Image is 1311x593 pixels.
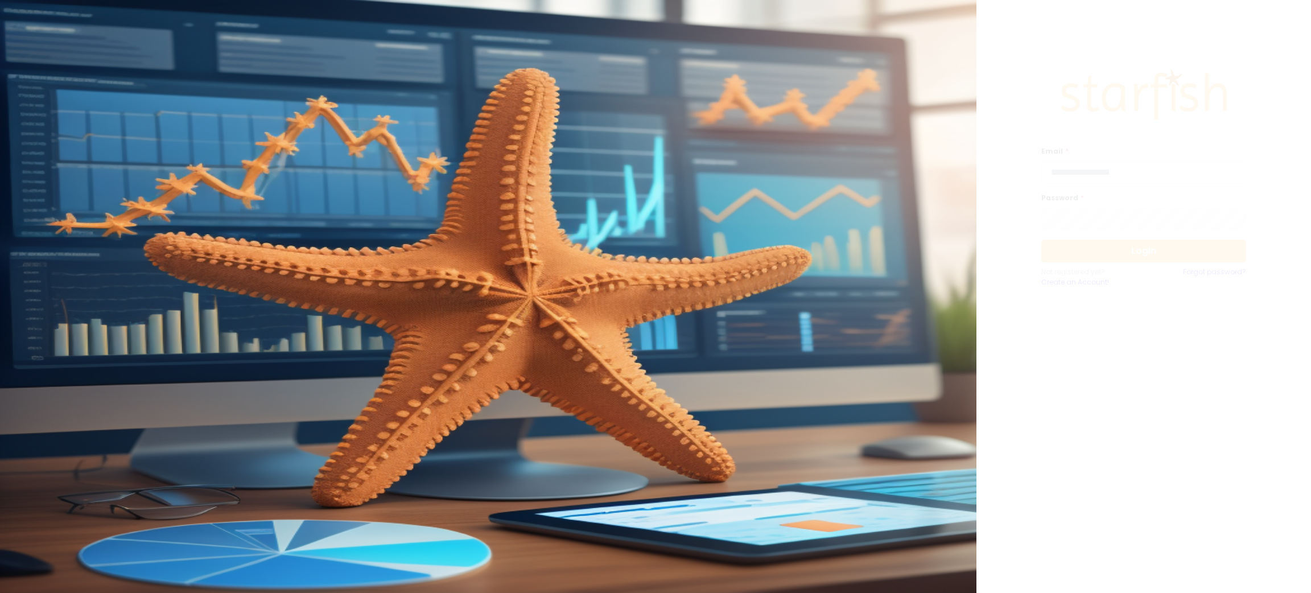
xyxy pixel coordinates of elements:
img: Logo.42cb71d561138c82c4ab.png [1058,59,1229,130]
a: Create an Account! [1041,277,1144,287]
label: Email [1041,146,1239,157]
p: Not registered yet? [1041,267,1144,277]
a: Forgot password? [1183,267,1246,287]
label: Password [1041,193,1239,203]
button: Login [1041,240,1246,262]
